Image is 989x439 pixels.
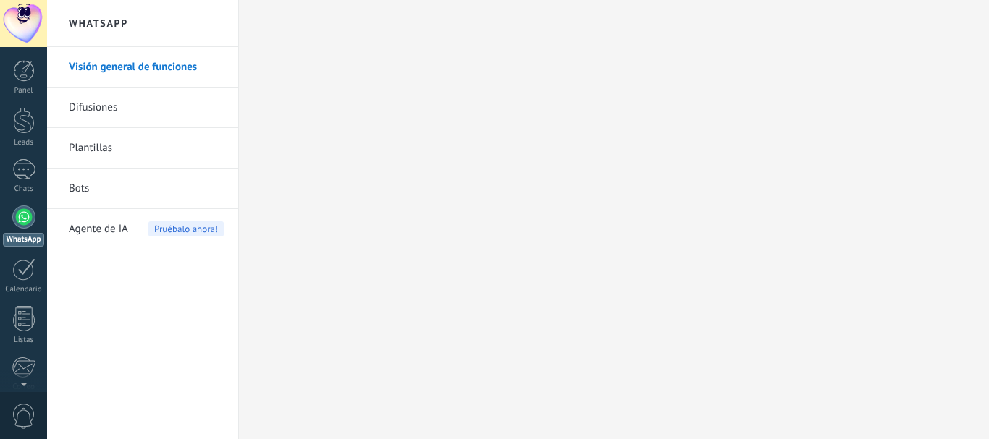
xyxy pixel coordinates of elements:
li: Difusiones [47,88,238,128]
li: Plantillas [47,128,238,169]
div: Chats [3,184,45,194]
div: Calendario [3,285,45,294]
div: WhatsApp [3,233,44,247]
span: Pruébalo ahora! [148,221,224,236]
div: Panel [3,86,45,95]
div: Leads [3,138,45,148]
a: Visión general de funciones [69,47,224,88]
li: Agente de IA [47,209,238,249]
a: Difusiones [69,88,224,128]
div: Listas [3,336,45,345]
li: Bots [47,169,238,209]
a: Plantillas [69,128,224,169]
li: Visión general de funciones [47,47,238,88]
span: Agente de IA [69,209,128,250]
a: Agente de IAPruébalo ahora! [69,209,224,250]
a: Bots [69,169,224,209]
